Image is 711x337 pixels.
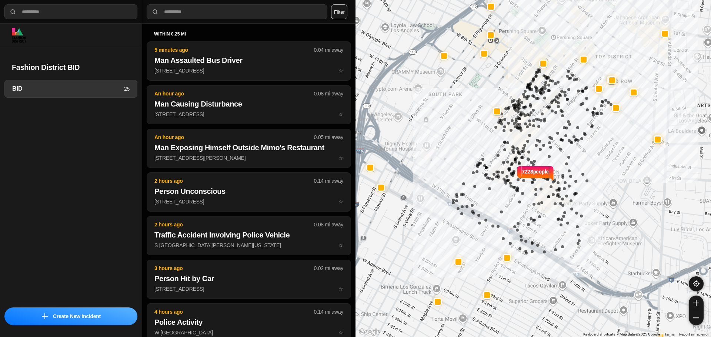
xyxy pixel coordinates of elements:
p: 0.05 mi away [314,134,343,141]
a: 4 hours ago0.14 mi awayPolice ActivityW [GEOGRAPHIC_DATA]star [147,329,351,336]
span: star [338,330,343,336]
a: Report a map error [679,332,709,336]
p: [STREET_ADDRESS] [154,67,343,74]
button: Filter [331,4,347,19]
h2: Traffic Accident Involving Police Vehicle [154,230,343,240]
p: [STREET_ADDRESS][PERSON_NAME] [154,154,343,162]
img: zoom-in [693,300,699,306]
p: 0.02 mi away [314,264,343,272]
img: recenter [693,280,700,287]
span: star [338,68,343,74]
p: 25 [124,85,130,92]
a: 3 hours ago0.02 mi awayPerson Hit by Car[STREET_ADDRESS]star [147,286,351,292]
p: S [GEOGRAPHIC_DATA][PERSON_NAME][US_STATE] [154,242,343,249]
span: star [338,199,343,205]
button: iconCreate New Incident [4,307,137,325]
p: 0.04 mi away [314,46,343,54]
h2: Man Assaulted Bus Driver [154,55,343,65]
p: [STREET_ADDRESS] [154,285,343,293]
button: Keyboard shortcuts [583,332,615,337]
p: 0.14 mi away [314,177,343,185]
button: zoom-out [689,310,704,325]
h2: Person Unconscious [154,186,343,196]
h2: Man Exposing Himself Outside Mimo's Restaurant [154,142,343,153]
span: star [338,242,343,248]
h2: Police Activity [154,317,343,327]
img: search [151,8,159,16]
img: notch [516,165,522,181]
button: 2 hours ago0.14 mi awayPerson Unconscious[STREET_ADDRESS]star [147,172,351,212]
a: An hour ago0.05 mi awayMan Exposing Himself Outside Mimo's Restaurant[STREET_ADDRESS][PERSON_NAME... [147,155,351,161]
p: 7228 people [522,168,549,184]
button: 5 minutes ago0.04 mi awayMan Assaulted Bus Driver[STREET_ADDRESS]star [147,41,351,81]
img: search [9,8,17,16]
a: BID25 [4,80,137,98]
img: Google [357,327,382,337]
h2: Fashion District BID [12,62,130,73]
img: notch [549,165,554,181]
a: An hour ago0.08 mi awayMan Causing Disturbance[STREET_ADDRESS]star [147,111,351,117]
p: W [GEOGRAPHIC_DATA] [154,329,343,336]
img: icon [42,313,48,319]
img: logo [12,28,26,43]
p: 0.14 mi away [314,308,343,316]
p: An hour ago [154,134,314,141]
span: star [338,286,343,292]
span: star [338,111,343,117]
h2: Person Hit by Car [154,273,343,284]
a: Open this area in Google Maps (opens a new window) [357,327,382,337]
p: 3 hours ago [154,264,314,272]
p: [STREET_ADDRESS] [154,198,343,205]
h3: BID [12,84,124,93]
a: 2 hours ago0.14 mi awayPerson Unconscious[STREET_ADDRESS]star [147,198,351,205]
p: 0.08 mi away [314,90,343,97]
a: Terms (opens in new tab) [664,332,675,336]
span: Map data ©2025 Google [620,332,660,336]
p: 5 minutes ago [154,46,314,54]
h5: within 0.25 mi [154,31,344,37]
p: Create New Incident [53,313,101,320]
p: [STREET_ADDRESS] [154,111,343,118]
p: 0.08 mi away [314,221,343,228]
span: star [338,155,343,161]
button: An hour ago0.05 mi awayMan Exposing Himself Outside Mimo's Restaurant[STREET_ADDRESS][PERSON_NAME... [147,129,351,168]
a: 5 minutes ago0.04 mi awayMan Assaulted Bus Driver[STREET_ADDRESS]star [147,67,351,74]
p: 2 hours ago [154,221,314,228]
p: 4 hours ago [154,308,314,316]
button: 2 hours ago0.08 mi awayTraffic Accident Involving Police VehicleS [GEOGRAPHIC_DATA][PERSON_NAME][... [147,216,351,255]
button: recenter [689,276,704,291]
p: 2 hours ago [154,177,314,185]
img: zoom-out [693,315,699,321]
p: An hour ago [154,90,314,97]
a: 2 hours ago0.08 mi awayTraffic Accident Involving Police VehicleS [GEOGRAPHIC_DATA][PERSON_NAME][... [147,242,351,248]
h2: Man Causing Disturbance [154,99,343,109]
button: 3 hours ago0.02 mi awayPerson Hit by Car[STREET_ADDRESS]star [147,260,351,299]
button: An hour ago0.08 mi awayMan Causing Disturbance[STREET_ADDRESS]star [147,85,351,124]
button: zoom-in [689,296,704,310]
